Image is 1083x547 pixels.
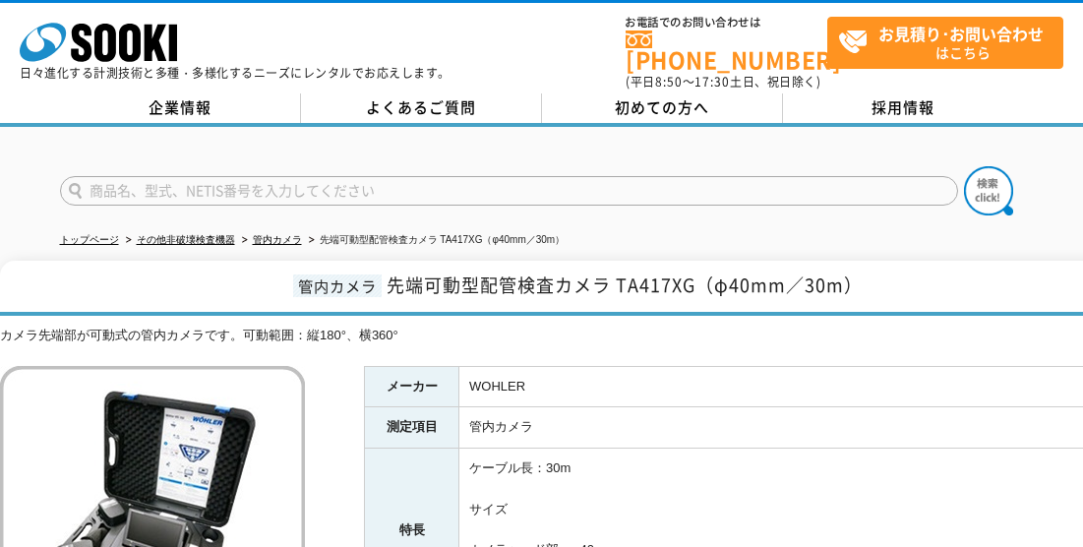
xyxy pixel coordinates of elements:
a: トップページ [60,234,119,245]
th: 測定項目 [365,407,459,449]
a: [PHONE_NUMBER] [626,30,827,71]
span: 17:30 [694,73,730,91]
img: btn_search.png [964,166,1013,215]
li: 先端可動型配管検査カメラ TA417XG（φ40mm／30m） [305,230,566,251]
span: 初めての方へ [615,96,709,118]
span: はこちら [838,18,1062,67]
span: 管内カメラ [293,274,382,297]
a: 採用情報 [783,93,1024,123]
a: お見積り･お問い合わせはこちら [827,17,1063,69]
a: その他非破壊検査機器 [137,234,235,245]
th: メーカー [365,366,459,407]
a: 管内カメラ [253,234,302,245]
a: よくあるご質問 [301,93,542,123]
span: 先端可動型配管検査カメラ TA417XG（φ40mm／30m） [387,272,863,298]
a: 初めての方へ [542,93,783,123]
input: 商品名、型式、NETIS番号を入力してください [60,176,958,206]
strong: お見積り･お問い合わせ [878,22,1044,45]
span: (平日 ～ 土日、祝日除く) [626,73,820,91]
span: 8:50 [655,73,683,91]
p: 日々進化する計測技術と多種・多様化するニーズにレンタルでお応えします。 [20,67,451,79]
span: お電話でのお問い合わせは [626,17,827,29]
a: 企業情報 [60,93,301,123]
